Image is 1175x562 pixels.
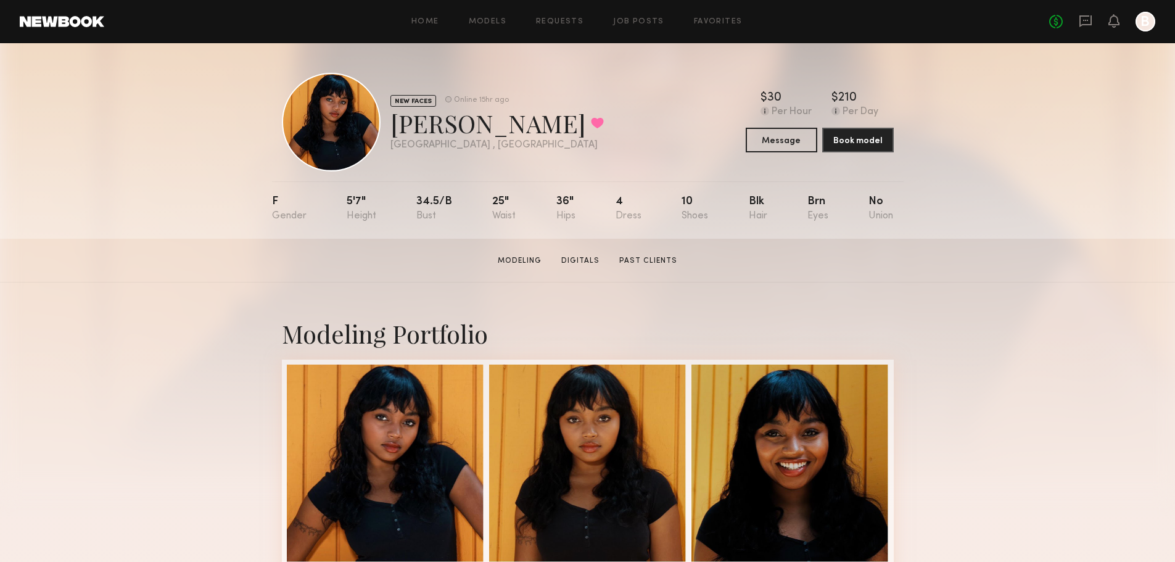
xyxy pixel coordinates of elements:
[614,255,682,267] a: Past Clients
[772,107,812,118] div: Per Hour
[469,18,506,26] a: Models
[390,95,436,107] div: NEW FACES
[868,196,893,221] div: No
[694,18,743,26] a: Favorites
[347,196,376,221] div: 5'7"
[831,92,838,104] div: $
[411,18,439,26] a: Home
[761,92,767,104] div: $
[613,18,664,26] a: Job Posts
[492,196,516,221] div: 25"
[390,107,604,139] div: [PERSON_NAME]
[843,107,878,118] div: Per Day
[536,18,583,26] a: Requests
[454,96,509,104] div: Online 15hr ago
[682,196,708,221] div: 10
[556,255,604,267] a: Digitals
[282,317,894,350] div: Modeling Portfolio
[493,255,546,267] a: Modeling
[822,128,894,152] button: Book model
[749,196,767,221] div: Blk
[390,140,604,151] div: [GEOGRAPHIC_DATA] , [GEOGRAPHIC_DATA]
[746,128,817,152] button: Message
[838,92,857,104] div: 210
[807,196,828,221] div: Brn
[616,196,641,221] div: 4
[556,196,575,221] div: 36"
[272,196,307,221] div: F
[416,196,452,221] div: 34.5/b
[1136,12,1155,31] a: B
[767,92,781,104] div: 30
